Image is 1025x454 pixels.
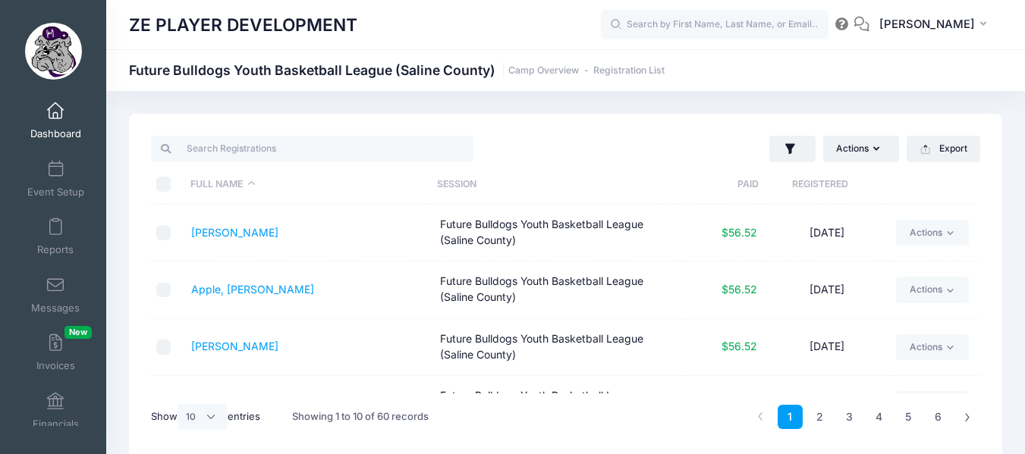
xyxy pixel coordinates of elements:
[129,62,665,78] h1: Future Bulldogs Youth Basketball League (Saline County)
[191,226,278,239] a: [PERSON_NAME]
[432,319,681,376] td: Future Bulldogs Youth Basketball League (Saline County)
[896,334,968,360] a: Actions
[151,404,260,430] label: Show entries
[292,399,429,434] div: Showing 1 to 10 of 60 records
[20,94,92,147] a: Dashboard
[879,16,975,33] span: [PERSON_NAME]
[823,136,899,161] button: Actions
[430,164,677,205] th: Session: activate to sort column ascending
[907,136,980,161] button: Export
[20,152,92,205] a: Event Setup
[593,65,665,77] a: Registration List
[765,205,889,261] td: [DATE]
[722,283,757,296] span: $56.52
[765,261,889,318] td: [DATE]
[722,340,757,352] span: $56.52
[677,164,759,205] th: Paid: activate to sort column ascending
[778,405,803,430] a: 1
[432,261,681,318] td: Future Bulldogs Youth Basketball League (Saline County)
[722,226,757,239] span: $56.52
[807,405,832,430] a: 2
[25,23,82,80] img: ZE PLAYER DEVELOPMENT
[20,384,92,437] a: Financials
[765,376,889,433] td: [DATE]
[151,136,473,161] input: Search Registrations
[36,360,75,373] span: Invoices
[765,319,889,376] td: [DATE]
[27,186,84,199] span: Event Setup
[866,405,891,430] a: 4
[759,164,882,205] th: Registered: activate to sort column ascending
[432,376,681,433] td: Future Bulldogs Youth Basketball League (Saline County)
[508,65,579,77] a: Camp Overview
[432,205,681,261] td: Future Bulldogs Youth Basketball League (Saline County)
[129,8,357,42] h1: ZE PLAYER DEVELOPMENT
[20,268,92,321] a: Messages
[30,128,81,141] span: Dashboard
[896,391,968,417] a: Actions
[896,220,968,246] a: Actions
[37,244,74,257] span: Reports
[33,418,79,431] span: Financials
[926,405,951,430] a: 6
[191,340,278,352] a: [PERSON_NAME]
[869,8,1002,42] button: [PERSON_NAME]
[896,405,921,430] a: 5
[601,10,828,40] input: Search by First Name, Last Name, or Email...
[896,277,968,302] a: Actions
[20,326,92,379] a: InvoicesNew
[20,210,92,263] a: Reports
[31,302,80,315] span: Messages
[191,283,314,296] a: Apple, [PERSON_NAME]
[64,326,92,339] span: New
[178,404,228,430] select: Showentries
[837,405,862,430] a: 3
[184,164,430,205] th: Full Name: activate to sort column descending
